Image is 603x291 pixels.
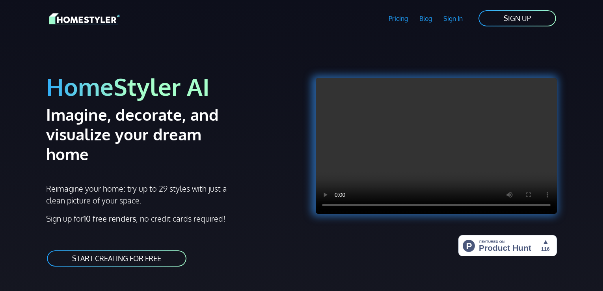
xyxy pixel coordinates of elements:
a: Blog [413,9,437,28]
a: START CREATING FOR FREE [46,250,187,267]
img: HomeStyler AI logo [49,12,120,26]
a: Sign In [437,9,468,28]
p: Reimagine your home: try up to 29 styles with just a clean picture of your space. [46,183,234,206]
a: SIGN UP [478,9,557,27]
h2: Imagine, decorate, and visualize your dream home [46,104,247,164]
p: Sign up for , no credit cards required! [46,213,297,224]
strong: 10 free renders [84,213,136,224]
a: Pricing [383,9,414,28]
h1: HomeStyler AI [46,72,297,101]
img: HomeStyler AI - Interior Design Made Easy: One Click to Your Dream Home | Product Hunt [458,235,557,256]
